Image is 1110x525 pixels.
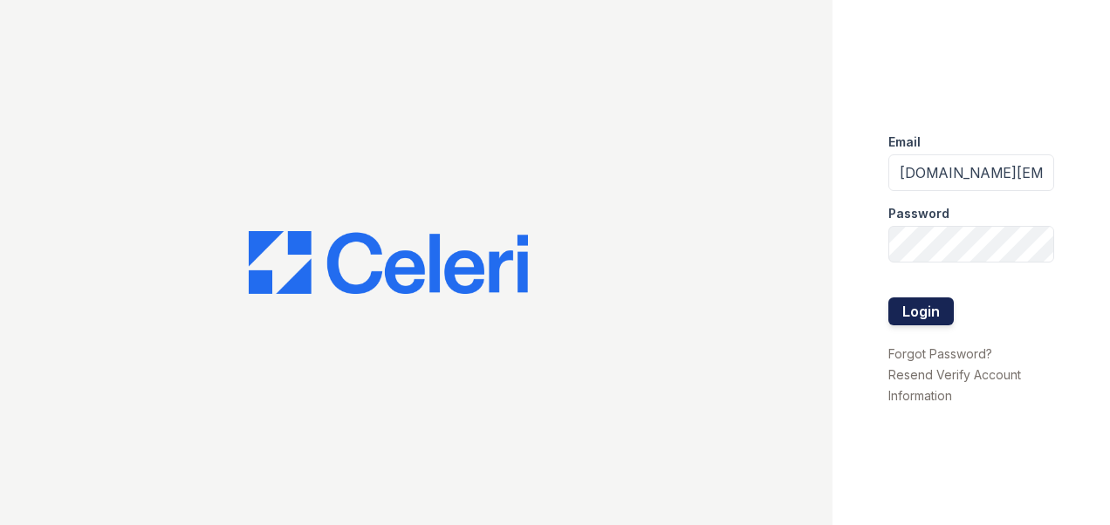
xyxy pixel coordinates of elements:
[888,367,1021,403] a: Resend Verify Account Information
[888,205,949,222] label: Password
[888,297,954,325] button: Login
[888,346,992,361] a: Forgot Password?
[888,133,921,151] label: Email
[249,231,528,294] img: CE_Logo_Blue-a8612792a0a2168367f1c8372b55b34899dd931a85d93a1a3d3e32e68fde9ad4.png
